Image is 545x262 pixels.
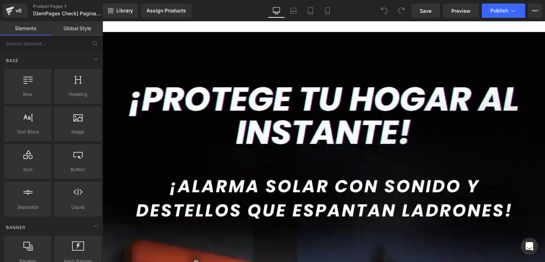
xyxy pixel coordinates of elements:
span: Button [56,166,99,173]
div: v6 [14,6,23,15]
a: Desktop [268,4,285,18]
button: Undo [377,4,391,18]
div: Assign Products [147,8,186,13]
span: Heading [56,91,99,98]
div: Open Intercom Messenger [521,238,538,255]
span: Image [56,128,99,136]
a: v6 [3,4,27,18]
span: Banner [5,224,26,231]
a: New Library [103,4,138,18]
span: Base [5,57,19,64]
span: Library [116,7,133,14]
span: Preview [451,7,470,15]
a: Product Pages [33,4,115,9]
span: Row [6,91,49,98]
button: More [528,4,542,18]
span: Icon [6,166,49,173]
a: Global Style [51,21,103,36]
span: Liquid [56,203,99,211]
a: Laptop [285,4,302,18]
a: Preview [443,4,479,18]
button: Publish [482,4,525,18]
span: Text Block [6,128,49,136]
span: Save [420,7,431,15]
a: Tablet [302,4,319,18]
a: Mobile [319,4,336,18]
button: Redo [394,4,408,18]
span: Publish [490,8,508,13]
span: [GemPages Check] Pagina Alarma Solar Control - [DATE] 14:18:34 [33,11,101,16]
span: Separator [6,203,49,211]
